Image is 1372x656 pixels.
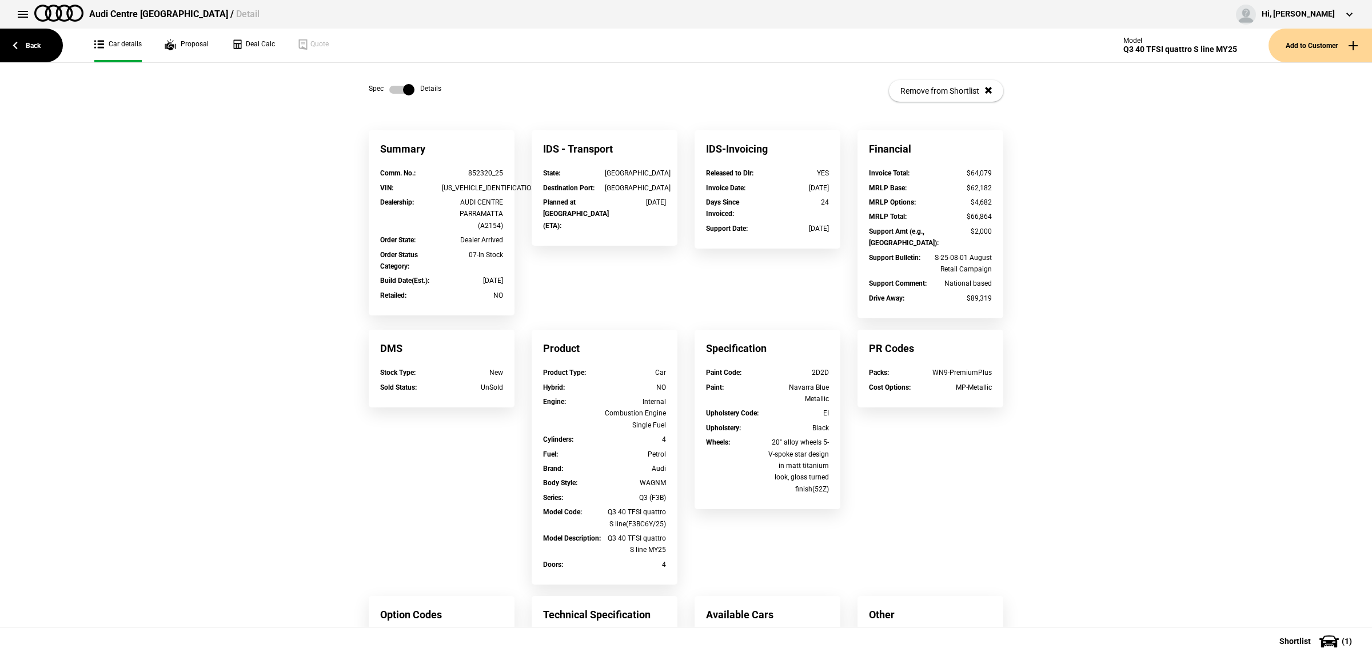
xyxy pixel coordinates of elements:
[869,169,910,177] strong: Invoice Total :
[931,211,992,222] div: $66,864
[605,167,667,179] div: [GEOGRAPHIC_DATA]
[857,596,1003,633] div: Other
[380,184,393,192] strong: VIN :
[380,169,416,177] strong: Comm. No. :
[442,275,504,286] div: [DATE]
[869,383,911,391] strong: Cost Options :
[442,382,504,393] div: UnSold
[380,277,429,285] strong: Build Date(Est.) :
[369,330,514,367] div: DMS
[605,533,667,556] div: Q3 40 TFSI quattro S line MY25
[369,84,441,95] div: Spec Details
[706,438,730,446] strong: Wheels :
[706,383,724,391] strong: Paint :
[543,169,560,177] strong: State :
[605,477,667,489] div: WAGNM
[706,198,739,218] strong: Days Since Invoiced :
[1279,637,1311,645] span: Shortlist
[543,561,563,569] strong: Doors :
[532,130,677,167] div: IDS - Transport
[94,29,142,62] a: Car details
[869,254,920,262] strong: Support Bulletin :
[931,197,992,208] div: $4,682
[931,382,992,393] div: MP-Metallic
[605,449,667,460] div: Petrol
[706,424,741,432] strong: Upholstery :
[532,330,677,367] div: Product
[1123,45,1237,54] div: Q3 40 TFSI quattro S line MY25
[380,236,416,244] strong: Order State :
[857,130,1003,167] div: Financial
[605,492,667,503] div: Q3 (F3B)
[869,279,927,287] strong: Support Comment :
[889,80,1003,102] button: Remove from Shortlist
[931,367,992,378] div: WN9-PremiumPlus
[768,382,829,405] div: Navarra Blue Metallic
[543,494,563,502] strong: Series :
[857,330,1003,367] div: PR Codes
[931,182,992,194] div: $62,182
[869,184,907,192] strong: MRLP Base :
[605,197,667,208] div: [DATE]
[695,130,840,167] div: IDS-Invoicing
[869,294,904,302] strong: Drive Away :
[605,182,667,194] div: [GEOGRAPHIC_DATA]
[931,226,992,237] div: $2,000
[543,369,586,377] strong: Product Type :
[931,293,992,304] div: $89,319
[768,223,829,234] div: [DATE]
[605,434,667,445] div: 4
[442,167,504,179] div: 852320_25
[532,596,677,633] div: Technical Specification
[706,369,741,377] strong: Paint Code :
[768,437,829,495] div: 20" alloy wheels 5-V-spoke star design in matt titanium look, gloss turned finish(52Z)
[543,479,577,487] strong: Body Style :
[605,463,667,474] div: Audi
[543,198,609,230] strong: Planned at [GEOGRAPHIC_DATA] (ETA) :
[543,435,573,443] strong: Cylinders :
[605,382,667,393] div: NO
[543,534,601,542] strong: Model Description :
[89,8,260,21] div: Audi Centre [GEOGRAPHIC_DATA] /
[442,290,504,301] div: NO
[380,198,414,206] strong: Dealership :
[236,9,260,19] span: Detail
[380,251,418,270] strong: Order Status Category :
[931,252,992,275] div: S-25-08-01 August Retail Campaign
[442,234,504,246] div: Dealer Arrived
[543,508,582,516] strong: Model Code :
[706,409,759,417] strong: Upholstery Code :
[543,465,563,473] strong: Brand :
[869,198,916,206] strong: MRLP Options :
[1269,29,1372,62] button: Add to Customer
[768,167,829,179] div: YES
[706,184,745,192] strong: Invoice Date :
[768,197,829,208] div: 24
[34,5,83,22] img: audi.png
[1123,37,1237,45] div: Model
[706,225,748,233] strong: Support Date :
[768,407,829,419] div: EI
[1262,627,1372,655] button: Shortlist(1)
[380,369,416,377] strong: Stock Type :
[380,383,417,391] strong: Sold Status :
[543,450,558,458] strong: Fuel :
[768,422,829,434] div: Black
[165,29,209,62] a: Proposal
[442,197,504,231] div: AUDI CENTRE PARRAMATTA (A2154)
[605,396,667,431] div: Internal Combustion Engine Single Fuel
[605,559,667,570] div: 4
[869,213,907,221] strong: MRLP Total :
[232,29,275,62] a: Deal Calc
[931,278,992,289] div: National based
[695,330,840,367] div: Specification
[543,383,565,391] strong: Hybrid :
[605,506,667,530] div: Q3 40 TFSI quattro S line(F3BC6Y/25)
[1262,9,1335,20] div: Hi, [PERSON_NAME]
[369,130,514,167] div: Summary
[442,367,504,378] div: New
[706,169,753,177] strong: Released to Dlr :
[695,596,840,633] div: Available Cars
[869,227,939,247] strong: Support Amt (e.g., [GEOGRAPHIC_DATA]) :
[605,367,667,378] div: Car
